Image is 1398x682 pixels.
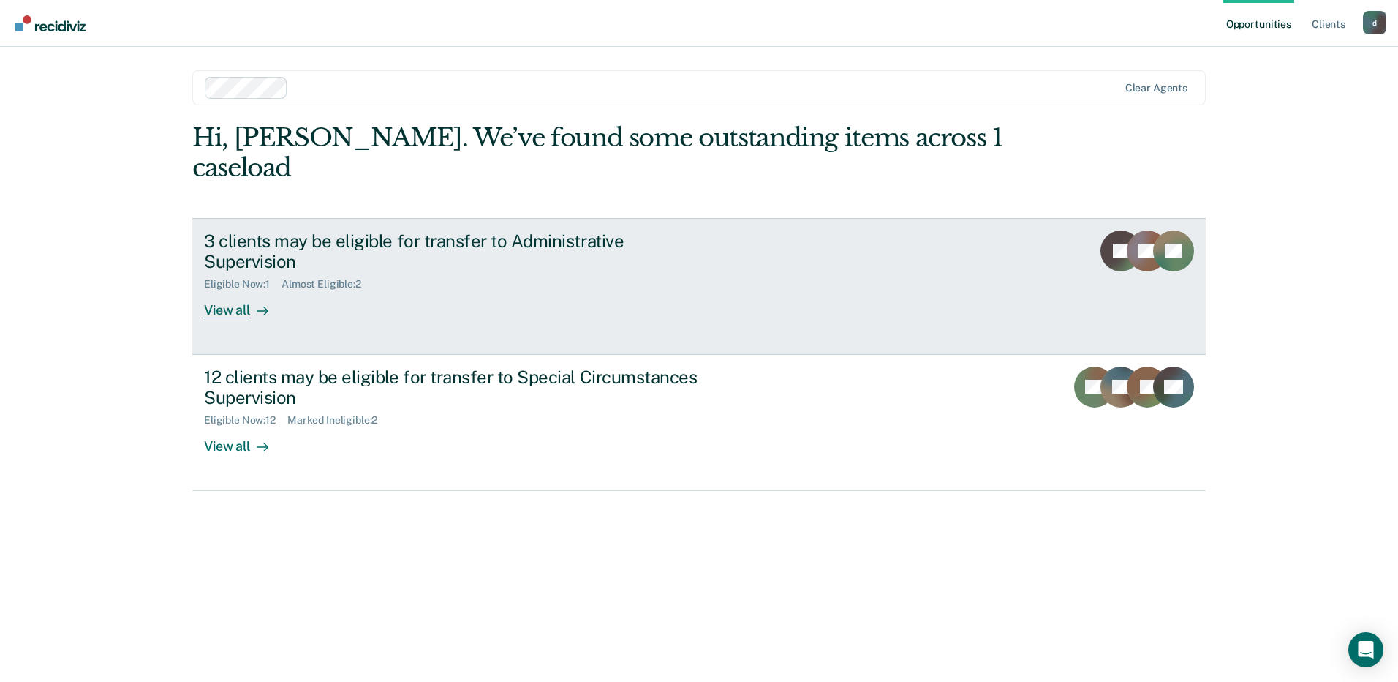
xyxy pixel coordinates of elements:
[1363,11,1386,34] div: d
[1125,82,1187,94] div: Clear agents
[204,427,286,455] div: View all
[192,123,1003,183] div: Hi, [PERSON_NAME]. We’ve found some outstanding items across 1 caseload
[1348,632,1383,667] div: Open Intercom Messenger
[282,278,373,291] div: Almost Eligible : 2
[204,231,717,273] div: 3 clients may be eligible for transfer to Administrative Supervision
[204,291,286,319] div: View all
[204,278,282,291] div: Eligible Now : 1
[192,218,1206,355] a: 3 clients may be eligible for transfer to Administrative SupervisionEligible Now:1Almost Eligible...
[204,414,287,427] div: Eligible Now : 12
[204,367,717,409] div: 12 clients may be eligible for transfer to Special Circumstances Supervision
[287,414,389,427] div: Marked Ineligible : 2
[1363,11,1386,34] button: Profile dropdown button
[15,15,86,31] img: Recidiviz
[192,355,1206,491] a: 12 clients may be eligible for transfer to Special Circumstances SupervisionEligible Now:12Marked...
